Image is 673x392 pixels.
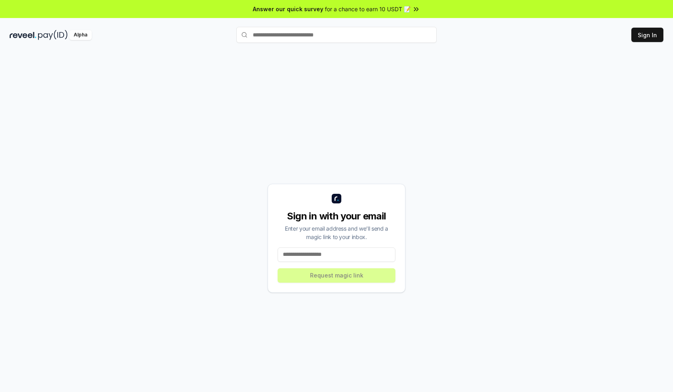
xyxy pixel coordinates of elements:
[38,30,68,40] img: pay_id
[10,30,36,40] img: reveel_dark
[325,5,411,13] span: for a chance to earn 10 USDT 📝
[332,194,341,203] img: logo_small
[69,30,92,40] div: Alpha
[631,28,663,42] button: Sign In
[278,224,395,241] div: Enter your email address and we’ll send a magic link to your inbox.
[278,210,395,223] div: Sign in with your email
[253,5,323,13] span: Answer our quick survey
